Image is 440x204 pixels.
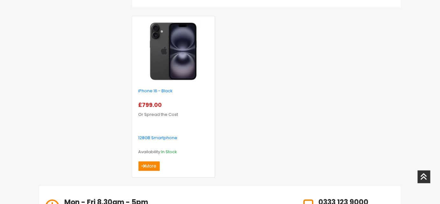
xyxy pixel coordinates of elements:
a: £799.00 [138,102,165,109]
span: In Stock [161,149,177,155]
p: 128GB Smartphone [138,133,209,142]
a: iPhone 16 - Black [138,88,173,94]
p: Availability: [138,147,209,156]
p: Or Spread the Cost [138,101,209,119]
img: iphone-16-black [141,23,206,80]
span: £799.00 [138,101,165,109]
a: More [138,162,160,171]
